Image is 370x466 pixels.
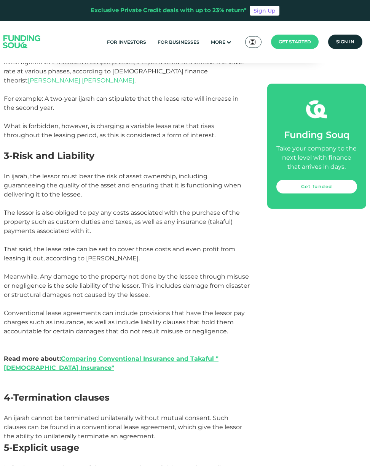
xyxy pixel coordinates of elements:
[28,77,134,84] a: [PERSON_NAME] [PERSON_NAME]
[4,309,245,335] span: Conventional lease agreements can include provisions that have the lessor pay charges such as ins...
[4,95,239,111] span: For example: A two-year ijarah can stipulate that the lease rate will increase in the second year.
[249,39,256,45] img: SA Flag
[4,414,242,440] span: An ijarah cannot be terminated unilaterally without mutual consent. Such clauses can be found in ...
[4,122,215,139] span: What is forbidden, however, is charging a variable lease rate that rises throughout the leasing p...
[328,35,362,49] a: Sign in
[284,129,349,140] span: Funding Souq
[4,392,110,403] span: 4-Termination clauses
[279,39,311,44] span: Get started
[4,173,241,198] span: In ijarah, the lessor must bear the risk of asset ownership, including guaranteeing the quality o...
[276,180,357,193] a: Get funded
[134,77,136,84] span: .
[211,39,225,45] span: More
[4,355,218,371] a: Comparing Conventional Insurance and Takaful "[DEMOGRAPHIC_DATA] Insurance"
[4,355,218,371] span: Read more about:
[4,273,250,298] span: Meanwhile, Any damage to the property not done by the lessee through misuse or negligence is the ...
[4,209,240,235] span: The lessor is also obliged to pay any costs associated with the purchase of the property such as ...
[306,99,327,120] img: fsicon
[4,442,79,453] span: 5-Explicit usage
[4,150,94,161] span: 3-Risk and Liability
[4,246,235,262] span: That said, the lease rate can be set to cover those costs and even profit from leasing it out, ac...
[276,144,357,171] div: Take your company to the next level with finance that arrives in days.
[336,39,354,44] span: Sign in
[250,6,279,16] a: Sign Up
[156,36,201,48] a: For Businesses
[91,6,247,15] div: Exclusive Private Credit deals with up to 23% return*
[105,36,148,48] a: For Investors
